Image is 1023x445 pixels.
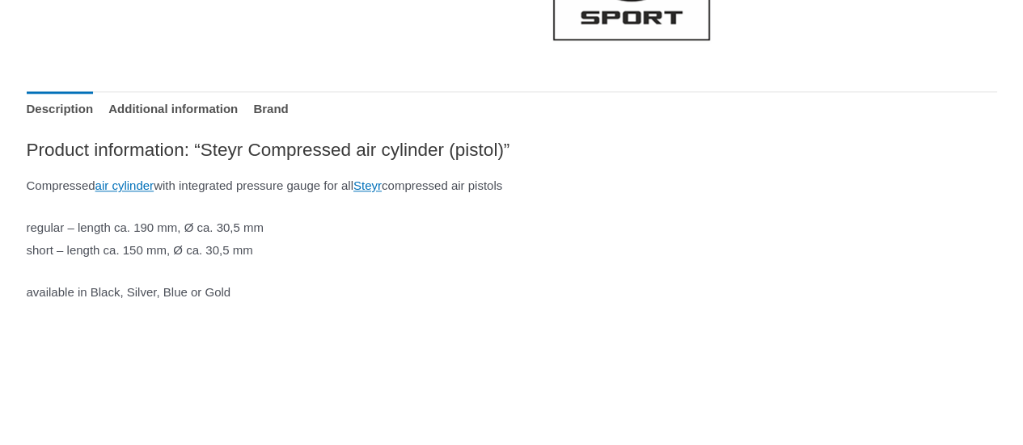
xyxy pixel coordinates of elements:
h2: Product information: “Steyr Compressed air cylinder (pistol)” [27,138,997,162]
a: Steyr [353,178,382,192]
p: available in Black, Silver, Blue or Gold [27,281,997,304]
a: Additional information [108,91,238,126]
p: regular – length ca. 190 mm, Ø ca. 30,5 mm short – length ca. 150 mm, Ø ca. 30,5 mm [27,216,997,262]
a: Description [27,91,94,126]
a: Brand [253,91,288,126]
p: Compressed with integrated pressure gauge for all compressed air pistols [27,174,997,197]
a: air cylinder [95,178,154,192]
